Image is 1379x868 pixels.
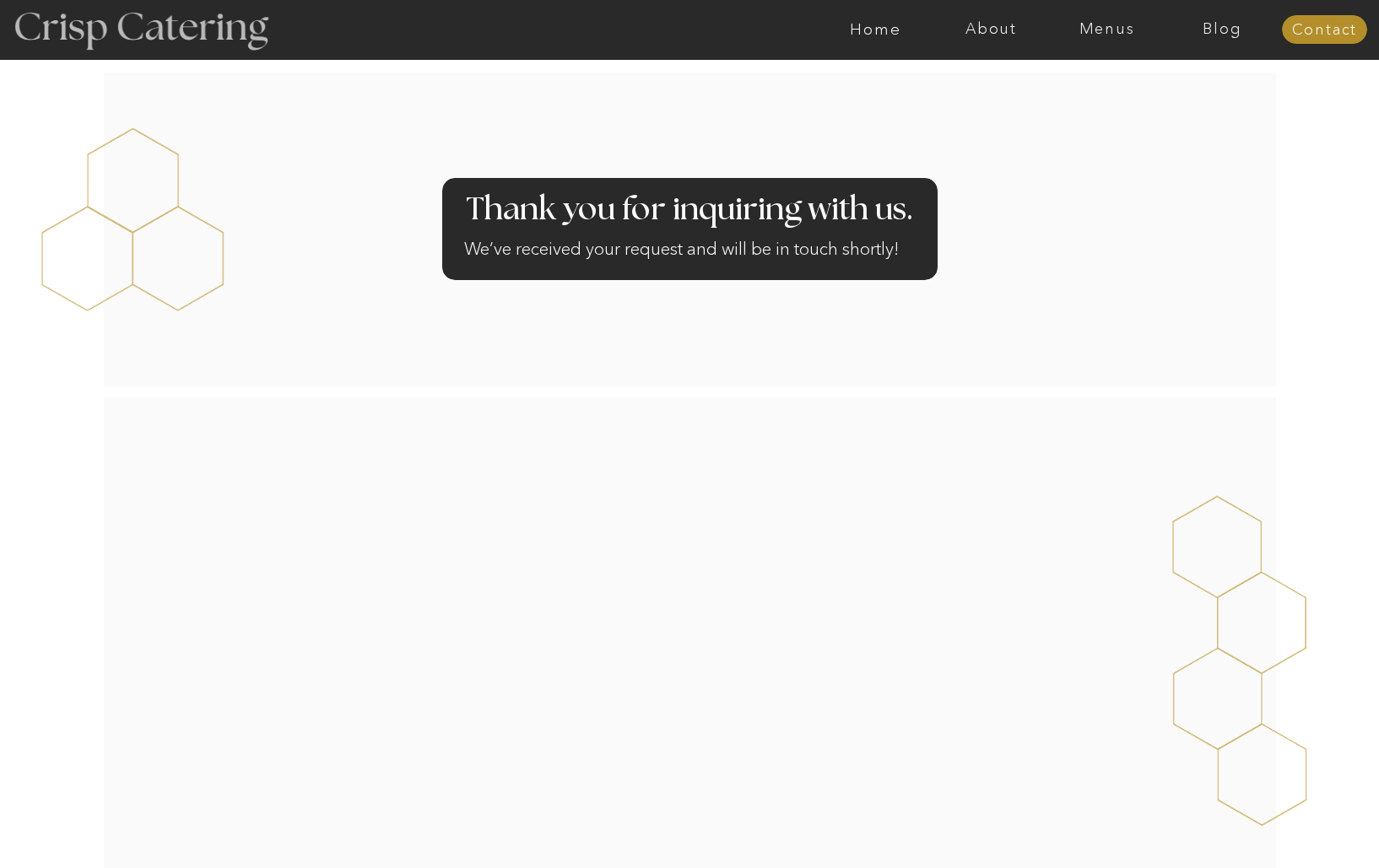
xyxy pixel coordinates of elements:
[464,236,915,269] h2: We’ve received your request and will be in touch shortly!
[818,21,933,38] a: Home
[1049,21,1165,38] a: Menus
[1165,21,1280,38] a: Blog
[933,21,1049,38] a: About
[463,194,916,227] h2: Thank you for inquiring with us.
[1282,22,1367,39] a: Contact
